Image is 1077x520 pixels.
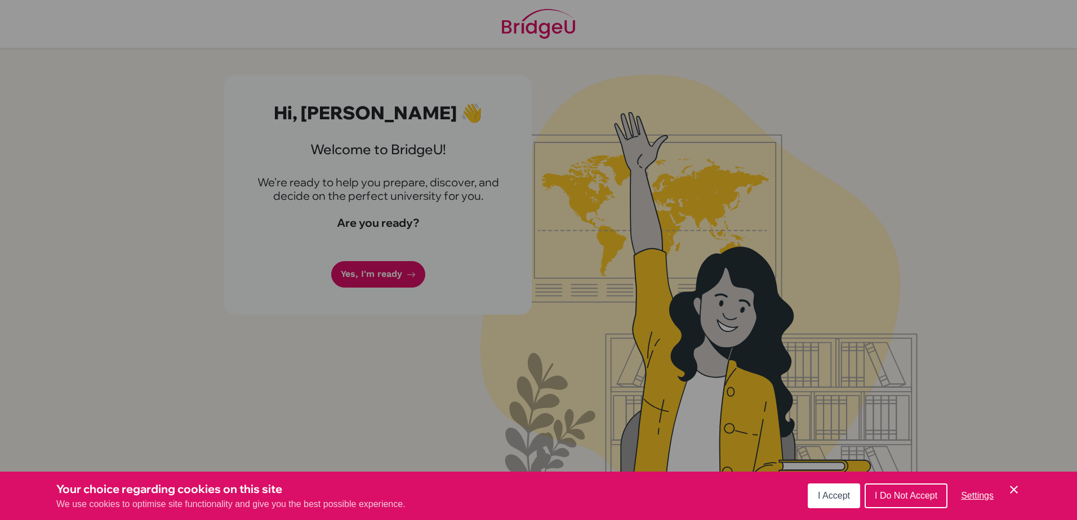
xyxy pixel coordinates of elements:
span: I Accept [818,491,850,500]
p: We use cookies to optimise site functionality and give you the best possible experience. [56,497,406,511]
span: Settings [961,491,994,500]
button: I Do Not Accept [865,483,947,508]
button: Settings [952,485,1003,507]
span: I Do Not Accept [875,491,937,500]
button: I Accept [808,483,860,508]
button: Save and close [1007,483,1021,496]
h3: Your choice regarding cookies on this site [56,481,406,497]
